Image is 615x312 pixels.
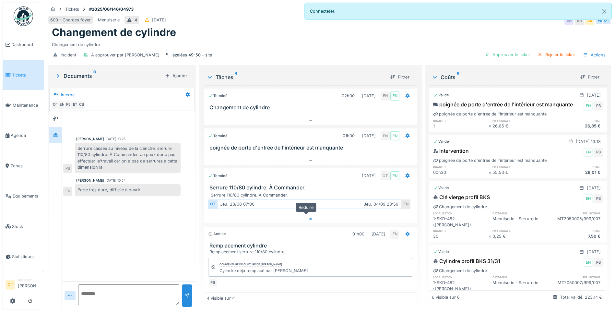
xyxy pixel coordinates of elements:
div: EN [564,16,574,25]
div: EN [575,16,584,25]
div: [DATE] [587,185,601,191]
div: Rejeter le ticket [535,50,577,59]
div: PB [594,194,603,203]
div: poignée de porte d'entrée de l'intérieur est manquante [433,111,547,117]
div: PB [594,148,603,157]
div: PB [594,102,603,111]
div: 01h00 [352,231,364,237]
a: OT Manager[PERSON_NAME] [6,278,41,293]
div: Clé vierge profil BKS [433,193,490,201]
a: Agenda [3,120,44,150]
h6: total [548,229,603,233]
div: Cylindre déjà remplacé par [PERSON_NAME] [219,268,308,274]
div: EN [401,199,410,209]
div: OT [51,100,60,109]
div: Validé [433,249,449,255]
div: Ajouter [162,71,190,80]
div: [DATE] [362,93,376,99]
a: Zones [3,151,44,181]
div: 6 visible sur 6 [432,294,460,300]
sup: 6 [457,73,459,81]
img: Badge_color-CXgf-gQk.svg [14,6,33,26]
div: × [489,233,493,239]
li: OT [6,280,15,290]
div: Changement de cylindre [433,204,487,210]
strong: #2025/06/146/04973 [87,6,136,12]
div: Terminé [208,173,228,179]
h3: Remplacement cylindre [209,243,414,249]
div: CB [77,100,86,109]
span: Zones [10,163,41,169]
div: EN [584,102,593,111]
div: PB [594,258,603,267]
div: [DATE] [587,92,601,98]
h6: catégorie [492,211,548,215]
h6: quantité [433,229,488,233]
div: EN [57,100,66,109]
div: Changement de cylindre [52,39,607,48]
div: Total validé: 223,14 € [560,294,602,300]
h6: quantité [433,119,488,123]
div: EN [63,187,72,196]
a: Dashboard [3,30,44,60]
a: Maintenance [3,90,44,120]
div: Terminé [208,93,228,99]
div: Validé [433,139,449,144]
div: azalées 49-50 - site [172,52,212,58]
div: 01h00 [343,133,355,139]
h6: localisation [433,211,488,215]
div: 0,25 € [492,233,548,239]
div: À approuver par [PERSON_NAME] [91,52,160,58]
div: [DATE] [362,173,376,179]
div: EN [381,131,390,140]
div: [PERSON_NAME] [76,178,104,183]
div: MT2050007/999/007 [548,280,603,292]
div: Porte très dure, difficile à ouvrir [75,184,181,196]
div: 4 [135,17,137,23]
div: poignée de porte d'entrée de l'intérieur est manquante [433,157,547,163]
div: CB [585,16,594,25]
div: EN [584,258,593,267]
a: Équipements [3,181,44,211]
h6: prix unitaire [492,229,548,233]
div: PB [208,278,217,287]
div: Remplacement serrure 110/80 cylindre [209,249,414,255]
div: [DATE] 13:26 [105,137,125,141]
div: Annulé [208,231,226,237]
div: Serrure cassée au niveau de la clenche, serrure 110/80 cylindre. À Commander. Je peux donc pas ef... [75,143,181,173]
div: PB [64,100,73,109]
span: Statistiques [12,254,41,260]
div: OT [208,199,217,209]
div: Incident [61,52,76,58]
div: Validé [433,185,449,191]
div: Documents [54,72,162,80]
div: Terminé [208,133,228,139]
h6: prix unitaire [492,165,548,169]
h6: ref. interne [548,211,603,215]
h1: Changement de cylindre [52,26,176,39]
h6: ref. interne [548,275,603,279]
div: 26,85 € [492,123,548,129]
div: EN [584,148,593,157]
div: 02h00 [342,93,355,99]
li: [PERSON_NAME] [18,278,41,292]
span: Maintenance [13,102,41,108]
div: 55,50 € [492,169,548,175]
div: Menuiserie [98,17,120,23]
div: 30 [433,233,488,239]
div: PB [63,164,72,173]
div: jeu. 28/08 07:00 jeu. 04/09 23:59 [217,199,401,209]
div: 28,01 € [548,169,603,175]
div: Actions [580,50,609,60]
div: [DATE] [362,133,376,139]
div: poignée de porte d'entrée de l'intérieur est manquante [433,101,573,108]
h6: total [548,119,603,123]
div: Menuiserie - Serrurerie [492,216,548,228]
div: × [489,169,493,175]
div: Approuver le ticket [482,50,532,59]
div: Réduire [296,203,316,212]
h6: total [548,165,603,169]
div: EN [381,91,390,101]
div: Changement de cylindre [433,268,487,274]
div: EN [390,171,399,180]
